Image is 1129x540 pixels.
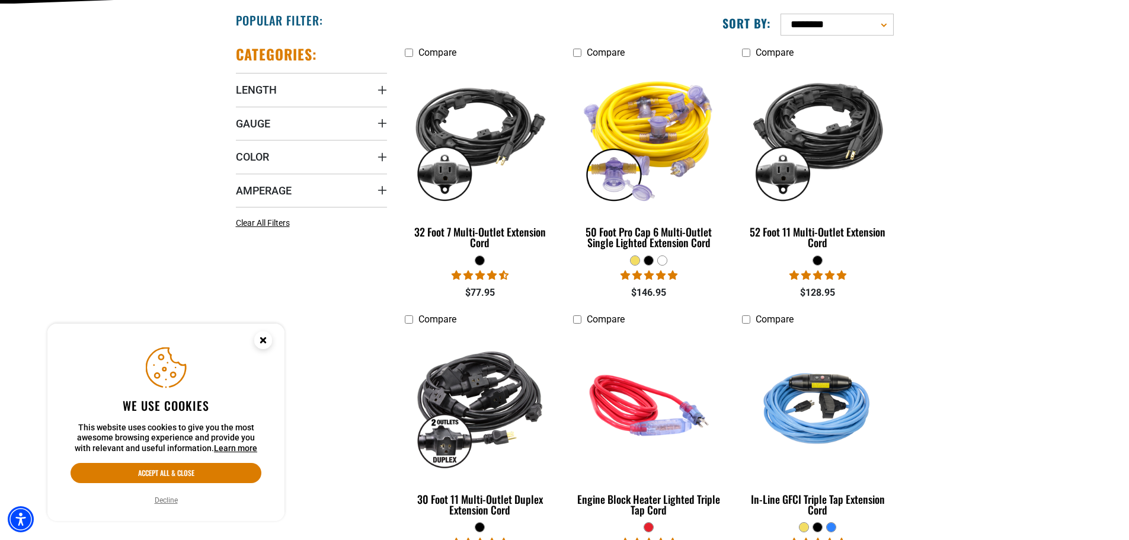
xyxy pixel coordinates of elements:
button: Accept all & close [71,463,261,483]
p: This website uses cookies to give you the most awesome browsing experience and provide you with r... [71,423,261,454]
a: Light Blue In-Line GFCI Triple Tap Extension Cord [742,331,893,522]
a: black 32 Foot 7 Multi-Outlet Extension Cord [405,64,556,255]
h2: We use cookies [71,398,261,413]
span: Compare [418,47,456,58]
span: Compare [756,47,794,58]
label: Sort by: [722,15,771,31]
div: $146.95 [573,286,724,300]
a: black 30 Foot 11 Multi-Outlet Duplex Extension Cord [405,331,556,522]
span: Clear All Filters [236,218,290,228]
summary: Length [236,73,387,106]
img: yellow [574,70,724,206]
summary: Amperage [236,174,387,207]
div: 50 Foot Pro Cap 6 Multi-Outlet Single Lighted Extension Cord [573,226,724,248]
div: $128.95 [742,286,893,300]
h2: Popular Filter: [236,12,323,28]
span: 4.67 stars [452,270,508,281]
span: Compare [756,314,794,325]
span: Compare [587,47,625,58]
a: This website uses cookies to give you the most awesome browsing experience and provide you with r... [214,443,257,453]
summary: Gauge [236,107,387,140]
span: Compare [587,314,625,325]
a: yellow 50 Foot Pro Cap 6 Multi-Outlet Single Lighted Extension Cord [573,64,724,255]
img: black [405,337,555,473]
span: Color [236,150,269,164]
a: red Engine Block Heater Lighted Triple Tap Cord [573,331,724,522]
img: Light Blue [743,337,893,473]
img: black [405,70,555,206]
summary: Color [236,140,387,173]
div: In-Line GFCI Triple Tap Extension Cord [742,494,893,515]
span: 4.80 stars [621,270,677,281]
aside: Cookie Consent [47,324,284,522]
div: Accessibility Menu [8,506,34,532]
div: 32 Foot 7 Multi-Outlet Extension Cord [405,226,556,248]
div: 30 Foot 11 Multi-Outlet Duplex Extension Cord [405,494,556,515]
div: 52 Foot 11 Multi-Outlet Extension Cord [742,226,893,248]
div: $77.95 [405,286,556,300]
div: Engine Block Heater Lighted Triple Tap Cord [573,494,724,515]
button: Decline [151,494,181,506]
span: Amperage [236,184,292,197]
a: Clear All Filters [236,217,295,229]
img: red [574,337,724,473]
span: Compare [418,314,456,325]
h2: Categories: [236,45,318,63]
span: Length [236,83,277,97]
span: 4.95 stars [789,270,846,281]
span: Gauge [236,117,270,130]
img: black [743,70,893,206]
a: black 52 Foot 11 Multi-Outlet Extension Cord [742,64,893,255]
